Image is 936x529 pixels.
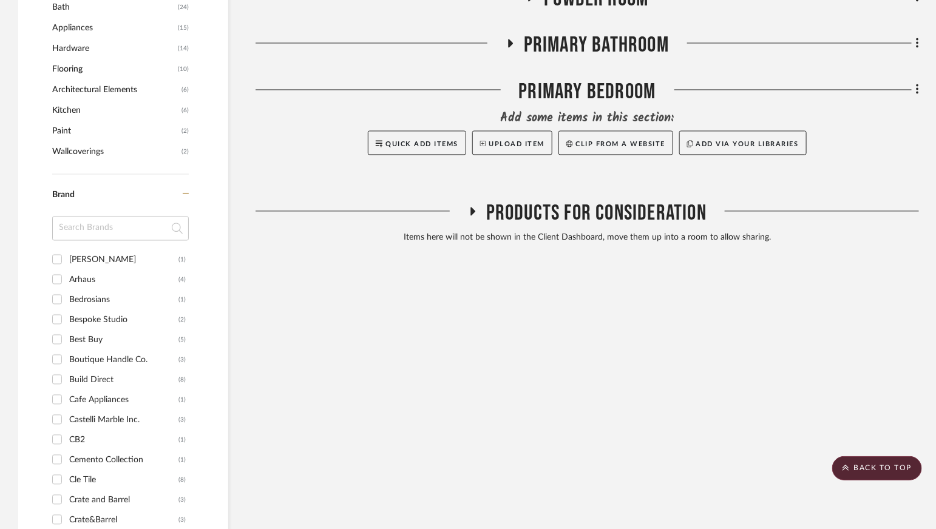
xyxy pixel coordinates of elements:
span: Paint [52,120,178,141]
span: Hardware [52,38,175,58]
div: (3) [178,410,186,430]
div: [PERSON_NAME] [69,250,178,269]
div: (1) [178,390,186,409]
div: Items here will not be shown in the Client Dashboard, move them up into a room to allow sharing. [256,231,919,244]
span: Products For Consideration [486,200,707,226]
div: Boutique Handle Co. [69,350,178,369]
scroll-to-top-button: BACK TO TOP [832,456,922,480]
span: (2) [181,141,189,161]
span: Appliances [52,17,175,38]
span: (10) [178,59,189,78]
div: (1) [178,430,186,450]
span: Flooring [52,58,175,79]
div: Cafe Appliances [69,390,178,409]
div: Cemento Collection [69,450,178,470]
div: (1) [178,450,186,470]
div: CB2 [69,430,178,450]
div: Bedrosians [69,290,178,309]
span: Architectural Elements [52,79,178,99]
div: (3) [178,350,186,369]
input: Search Brands [52,216,189,240]
div: (4) [178,270,186,289]
span: Wallcoverings [52,141,178,161]
div: (2) [178,310,186,329]
button: Quick Add Items [368,130,466,155]
div: (1) [178,290,186,309]
span: Brand [52,190,75,198]
span: (2) [181,121,189,140]
button: Add via your libraries [679,130,807,155]
span: Primary Bathroom [524,32,669,58]
span: (14) [178,38,189,58]
div: (3) [178,490,186,510]
div: Crate and Barrel [69,490,178,510]
span: (6) [181,79,189,99]
div: (8) [178,370,186,389]
span: (6) [181,100,189,120]
div: Best Buy [69,330,178,349]
div: Arhaus [69,270,178,289]
div: Add some items in this section: [256,110,919,127]
button: Clip from a website [558,130,673,155]
div: Cle Tile [69,470,178,490]
span: Kitchen [52,99,178,120]
div: Build Direct [69,370,178,389]
span: (15) [178,18,189,37]
div: (1) [178,250,186,269]
div: (5) [178,330,186,349]
div: Castelli Marble Inc. [69,410,178,430]
div: Bespoke Studio [69,310,178,329]
span: Quick Add Items [385,141,458,147]
button: Upload Item [472,130,552,155]
div: (8) [178,470,186,490]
